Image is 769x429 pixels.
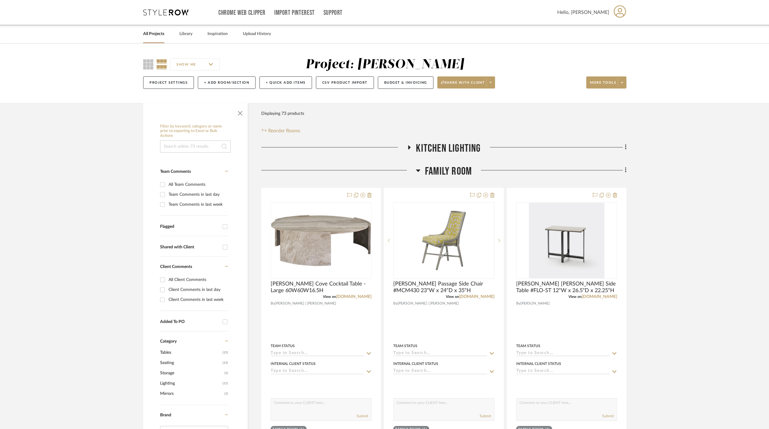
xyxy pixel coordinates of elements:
span: Lighting [160,378,221,389]
input: Type to Search… [271,369,364,374]
div: All Team Comments [169,180,227,189]
a: [DOMAIN_NAME] [459,295,494,299]
input: Search within 73 results [160,140,231,153]
span: View on [323,295,336,298]
button: Close [234,106,246,118]
span: Kitchen Lighting [416,142,481,155]
span: (2) [224,389,228,398]
button: Submit [480,413,491,419]
div: Client Comments in last week [169,295,227,305]
span: More tools [590,80,616,89]
button: Budget & Invoicing [378,76,433,89]
h6: Filter by keyword, category or name prior to exporting to Excel or Bulk Actions [160,124,231,138]
span: Brand [160,413,171,417]
span: By [516,301,520,306]
a: All Projects [143,30,164,38]
span: Family Room [425,165,472,178]
span: View on [568,295,582,298]
a: [DOMAIN_NAME] [336,295,372,299]
span: (25) [223,348,228,357]
a: Library [179,30,192,38]
a: Chrome Web Clipper [218,10,265,15]
span: Category [160,339,177,344]
button: + Quick Add Items [259,76,312,89]
div: Internal Client Status [393,361,438,366]
button: Submit [602,413,614,419]
button: More tools [586,76,626,89]
input: Type to Search… [271,351,364,356]
span: [PERSON_NAME] | [PERSON_NAME] [275,301,336,306]
span: Reorder Rooms [268,127,300,134]
span: (2) [224,368,228,378]
div: Internal Client Status [516,361,561,366]
button: Reorder Rooms [261,127,300,134]
input: Type to Search… [393,351,487,356]
span: [PERSON_NAME] [PERSON_NAME] Side Table #FLO-ST 12"W x 26.5"D x 22.25"H [516,281,617,294]
span: Tables [160,347,221,358]
img: Holly Hunt Florence Side Table #FLO-ST 12"W x 26.5"D x 22.25"H [529,203,604,278]
img: Baker Cove Cocktail Table - Large 60W60W16.5H [271,211,371,270]
span: Mirrors [160,389,223,399]
div: Added To PO [160,319,220,324]
span: By [393,301,397,306]
span: Seating [160,358,221,368]
div: Flagged [160,224,220,229]
span: Share with client [441,80,485,89]
a: Upload History [243,30,271,38]
button: + Add Room/Section [198,76,256,89]
div: Displaying 73 products [261,108,304,120]
button: Share with client [437,76,495,89]
a: Support [323,10,343,15]
div: Team Status [516,343,540,349]
span: By [271,301,275,306]
div: Client Comments in last day [169,285,227,295]
input: Type to Search… [393,369,487,374]
div: Team Status [393,343,417,349]
span: [PERSON_NAME] Cove Cocktail Table - Large 60W60W16.5H [271,281,372,294]
span: (23) [223,358,228,368]
span: Storage [160,368,223,378]
div: Team Comments in last day [169,190,227,199]
span: [PERSON_NAME] Passage Side Chair #MCM430 23"W x 24"D x 35"H [393,281,494,294]
span: Client Comments [160,265,192,269]
img: Baker Passage Side Chair #MCM430 23"W x 24"D x 35"H [394,211,494,270]
div: Team Status [271,343,295,349]
button: CSV Product Import [316,76,374,89]
div: Team Comments in last week [169,200,227,209]
div: 0 [271,202,371,279]
div: All Client Comments [169,275,227,285]
div: Internal Client Status [271,361,316,366]
a: Import Pinterest [274,10,315,15]
span: Hello, [PERSON_NAME] [557,9,609,16]
input: Type to Search… [516,351,610,356]
a: [DOMAIN_NAME] [582,295,617,299]
div: Shared with Client [160,245,220,250]
div: Project: [PERSON_NAME] [306,58,464,71]
span: Team Comments [160,169,191,174]
span: (21) [223,379,228,388]
input: Type to Search… [516,369,610,374]
span: View on [446,295,459,298]
div: 0 [394,202,494,279]
a: Inspiration [208,30,228,38]
button: Project Settings [143,76,194,89]
span: [PERSON_NAME] [520,301,550,306]
span: [PERSON_NAME] | [PERSON_NAME] [397,301,459,306]
button: Submit [357,413,368,419]
div: 0 [516,202,617,279]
